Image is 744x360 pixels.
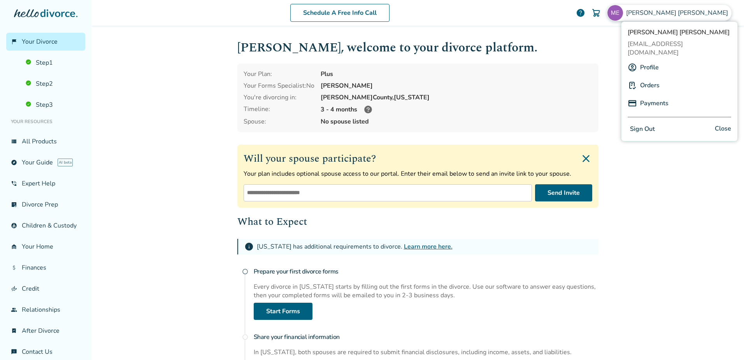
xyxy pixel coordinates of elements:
[6,175,85,192] a: phone_in_talkExpert Help
[705,323,744,360] iframe: Chat Widget
[58,159,73,166] span: AI beta
[321,93,592,102] div: [PERSON_NAME] County, [US_STATE]
[21,54,85,72] a: Step1
[242,334,248,340] span: radio_button_unchecked
[628,99,637,108] img: P
[6,217,85,235] a: account_childChildren & Custody
[404,242,453,251] a: Learn more here.
[244,81,314,90] div: Your Forms Specialist: No
[591,8,601,18] img: Cart
[6,259,85,277] a: attach_moneyFinances
[11,159,17,166] span: explore
[11,265,17,271] span: attach_money
[321,70,592,78] div: Plus
[11,286,17,292] span: finance_mode
[11,39,17,45] span: flag_2
[715,124,731,135] span: Close
[244,117,314,126] span: Spouse:
[244,93,314,102] div: You're divorcing in:
[628,124,657,135] button: Sign Out
[244,105,314,114] div: Timeline:
[628,28,731,37] span: [PERSON_NAME] [PERSON_NAME]
[21,96,85,114] a: Step3
[576,8,585,18] a: help
[6,154,85,171] a: exploreYour GuideAI beta
[22,37,58,46] span: Your Divorce
[321,105,592,114] div: 3 - 4 months
[640,60,659,75] a: Profile
[628,81,637,90] img: P
[628,63,637,72] img: A
[244,151,592,166] h2: Will your spouse participate?
[290,4,390,22] a: Schedule A Free Info Call
[6,196,85,214] a: list_alt_checkDivorce Prep
[254,282,598,300] div: Every divorce in [US_STATE] starts by filling out the first forms in the divorce. Use our softwar...
[11,328,17,334] span: bookmark_check
[237,38,598,57] h1: [PERSON_NAME] , welcome to your divorce platform.
[237,214,598,229] h2: What to Expect
[254,329,598,345] h4: Share your financial information
[6,322,85,340] a: bookmark_checkAfter Divorce
[626,9,731,17] span: [PERSON_NAME] [PERSON_NAME]
[254,303,312,320] a: Start Forms
[11,349,17,355] span: chat_info
[11,180,17,187] span: phone_in_talk
[321,117,592,126] span: No spouse listed
[257,242,453,251] div: [US_STATE] has additional requirements to divorce.
[640,96,669,111] a: Payments
[6,280,85,298] a: finance_modeCredit
[11,201,17,208] span: list_alt_check
[6,301,85,319] a: groupRelationships
[21,75,85,93] a: Step2
[580,152,592,165] img: Close invite form
[254,264,598,279] h4: Prepare your first divorce forms
[607,5,623,21] img: maggieellis3124@gmail.com
[6,33,85,51] a: flag_2Your Divorce
[535,184,592,201] button: Send Invite
[628,40,731,57] span: [EMAIL_ADDRESS][DOMAIN_NAME]
[6,132,85,150] a: view_listAll Products
[6,238,85,256] a: garage_homeYour Home
[321,81,592,90] div: [PERSON_NAME]
[6,114,85,129] li: Your Resources
[11,222,17,229] span: account_child
[242,268,248,275] span: radio_button_unchecked
[11,244,17,250] span: garage_home
[244,242,254,251] span: info
[254,348,598,356] div: In [US_STATE], both spouses are required to submit financial disclosures, including income, asset...
[11,307,17,313] span: group
[244,70,314,78] div: Your Plan:
[11,138,17,145] span: view_list
[244,169,592,178] p: Your plan includes optional spouse access to our portal. Enter their email below to send an invit...
[640,78,660,93] a: Orders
